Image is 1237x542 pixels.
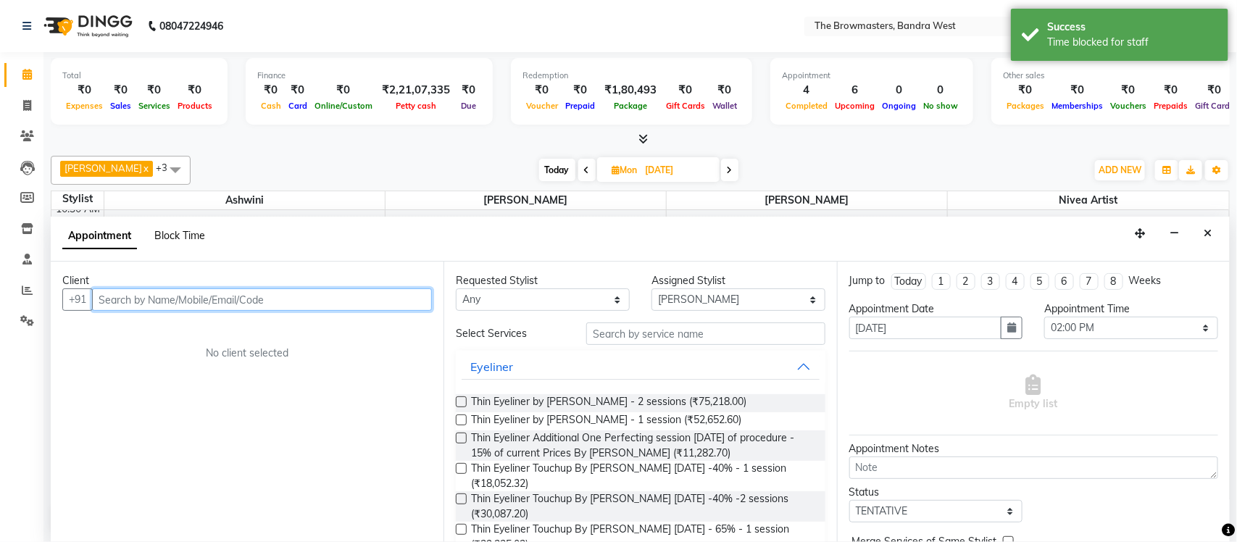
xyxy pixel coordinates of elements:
span: Today [539,159,575,181]
div: Requested Stylist [456,273,630,288]
span: Online/Custom [311,101,376,111]
input: Search by service name [586,322,825,345]
div: ₹0 [285,82,311,99]
div: ₹0 [1150,82,1191,99]
span: [PERSON_NAME] [64,162,142,174]
div: ₹2,21,07,335 [376,82,456,99]
div: Eyeliner [470,358,513,375]
div: Appointment [782,70,962,82]
div: 6 [831,82,878,99]
div: Appointment Notes [849,441,1218,456]
div: 4 [782,82,831,99]
span: Vouchers [1107,101,1150,111]
input: yyyy-mm-dd [849,317,1002,339]
div: Status [849,485,1023,500]
span: Memberships [1048,101,1107,111]
span: Wallet [709,101,741,111]
li: 8 [1104,273,1123,290]
span: Ongoing [878,101,920,111]
li: 6 [1055,273,1074,290]
div: Appointment Time [1044,301,1218,317]
div: ₹0 [709,82,741,99]
div: ₹0 [1003,82,1048,99]
li: 3 [981,273,1000,290]
span: Gift Cards [662,101,709,111]
div: Redemption [522,70,741,82]
span: [PERSON_NAME] [667,191,947,209]
button: +91 [62,288,93,311]
div: ₹0 [1048,82,1107,99]
span: Card [285,101,311,111]
span: No show [920,101,962,111]
div: Client [62,273,432,288]
div: No client selected [97,346,397,361]
span: Due [457,101,480,111]
div: ₹0 [562,82,599,99]
div: Assigned Stylist [651,273,825,288]
span: Block Time [154,229,205,242]
div: Today [895,274,922,289]
span: Package [610,101,651,111]
span: Nivea Artist [948,191,1229,209]
span: Thin Eyeliner by [PERSON_NAME] - 2 sessions (₹75,218.00) [471,394,746,412]
span: Services [135,101,174,111]
div: Jump to [849,273,886,288]
a: x [142,162,149,174]
div: ₹0 [62,82,107,99]
span: Appointment [62,223,137,249]
div: Total [62,70,216,82]
li: 4 [1006,273,1025,290]
div: Time blocked for staff [1047,35,1217,50]
span: [PERSON_NAME] [386,191,666,209]
span: Mon [609,164,641,175]
span: +3 [156,162,178,173]
span: Expenses [62,101,107,111]
li: 2 [957,273,975,290]
div: ₹0 [522,82,562,99]
li: 5 [1030,273,1049,290]
span: Cash [257,101,285,111]
span: Completed [782,101,831,111]
div: Stylist [51,191,104,207]
b: 08047224946 [159,6,223,46]
li: 7 [1080,273,1099,290]
span: Petty cash [392,101,440,111]
input: Search by Name/Mobile/Email/Code [92,288,432,311]
div: ₹0 [135,82,174,99]
div: ₹0 [1107,82,1150,99]
div: ₹0 [257,82,285,99]
div: Select Services [445,326,575,341]
div: ₹0 [456,82,481,99]
div: Finance [257,70,481,82]
img: logo [37,6,136,46]
span: Upcoming [831,101,878,111]
li: 1 [932,273,951,290]
span: Empty list [1009,375,1058,412]
div: 0 [920,82,962,99]
span: ADD NEW [1099,164,1141,175]
span: Prepaid [562,101,599,111]
span: Thin Eyeliner Additional One Perfecting session [DATE] of procedure - 15% of current Prices By [P... [471,430,813,461]
div: Success [1047,20,1217,35]
div: Weeks [1129,273,1162,288]
div: Appointment Date [849,301,1023,317]
button: Close [1197,222,1218,245]
div: ₹0 [174,82,216,99]
span: Thin Eyeliner by [PERSON_NAME] - 1 session (₹52,652.60) [471,412,741,430]
span: Sales [107,101,135,111]
div: 0 [878,82,920,99]
div: ₹0 [107,82,135,99]
span: Prepaids [1150,101,1191,111]
button: Eyeliner [462,354,819,380]
span: Voucher [522,101,562,111]
span: Products [174,101,216,111]
span: Thin Eyeliner Touchup By [PERSON_NAME] [DATE] -40% - 1 session (₹18,052.32) [471,461,813,491]
span: Ashwini [104,191,385,209]
span: Thin Eyeliner Touchup By [PERSON_NAME] [DATE] -40% -2 sessions (₹30,087.20) [471,491,813,522]
div: ₹0 [311,82,376,99]
div: ₹1,80,493 [599,82,662,99]
input: 2025-10-06 [641,159,714,181]
button: ADD NEW [1095,160,1145,180]
div: ₹0 [662,82,709,99]
span: Packages [1003,101,1048,111]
